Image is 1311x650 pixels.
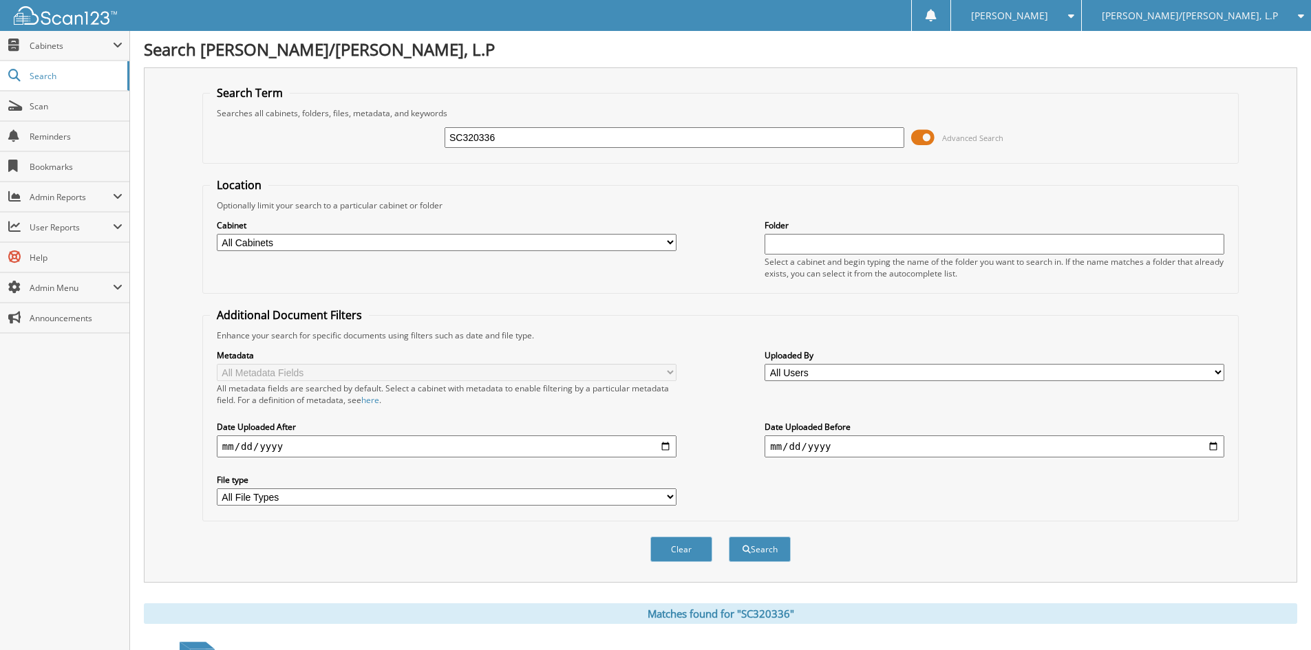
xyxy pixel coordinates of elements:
legend: Additional Document Filters [210,307,369,323]
div: Select a cabinet and begin typing the name of the folder you want to search in. If the name match... [765,256,1224,279]
span: Scan [30,100,122,112]
span: Admin Menu [30,282,113,294]
div: Optionally limit your search to a particular cabinet or folder [210,199,1231,211]
span: Announcements [30,312,122,324]
span: Help [30,252,122,263]
button: Clear [650,537,712,562]
h1: Search [PERSON_NAME]/[PERSON_NAME], L.P [144,38,1297,61]
span: User Reports [30,221,113,233]
span: Bookmarks [30,161,122,173]
label: Uploaded By [765,349,1224,361]
div: Searches all cabinets, folders, files, metadata, and keywords [210,107,1231,119]
span: Cabinets [30,40,113,52]
img: scan123-logo-white.svg [14,6,117,25]
label: File type [217,474,676,486]
button: Search [729,537,791,562]
label: Date Uploaded After [217,421,676,433]
span: Search [30,70,120,82]
legend: Location [210,177,268,193]
input: start [217,435,676,457]
label: Metadata [217,349,676,361]
legend: Search Term [210,85,290,100]
span: Reminders [30,131,122,142]
span: [PERSON_NAME] [971,12,1048,20]
span: [PERSON_NAME]/[PERSON_NAME], L.P [1102,12,1278,20]
label: Date Uploaded Before [765,421,1224,433]
a: here [361,394,379,406]
span: Advanced Search [942,133,1003,143]
div: Enhance your search for specific documents using filters such as date and file type. [210,329,1231,341]
div: All metadata fields are searched by default. Select a cabinet with metadata to enable filtering b... [217,382,676,406]
label: Cabinet [217,219,676,231]
input: end [765,435,1224,457]
span: Admin Reports [30,191,113,203]
label: Folder [765,219,1224,231]
div: Matches found for "SC320336" [144,603,1297,624]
